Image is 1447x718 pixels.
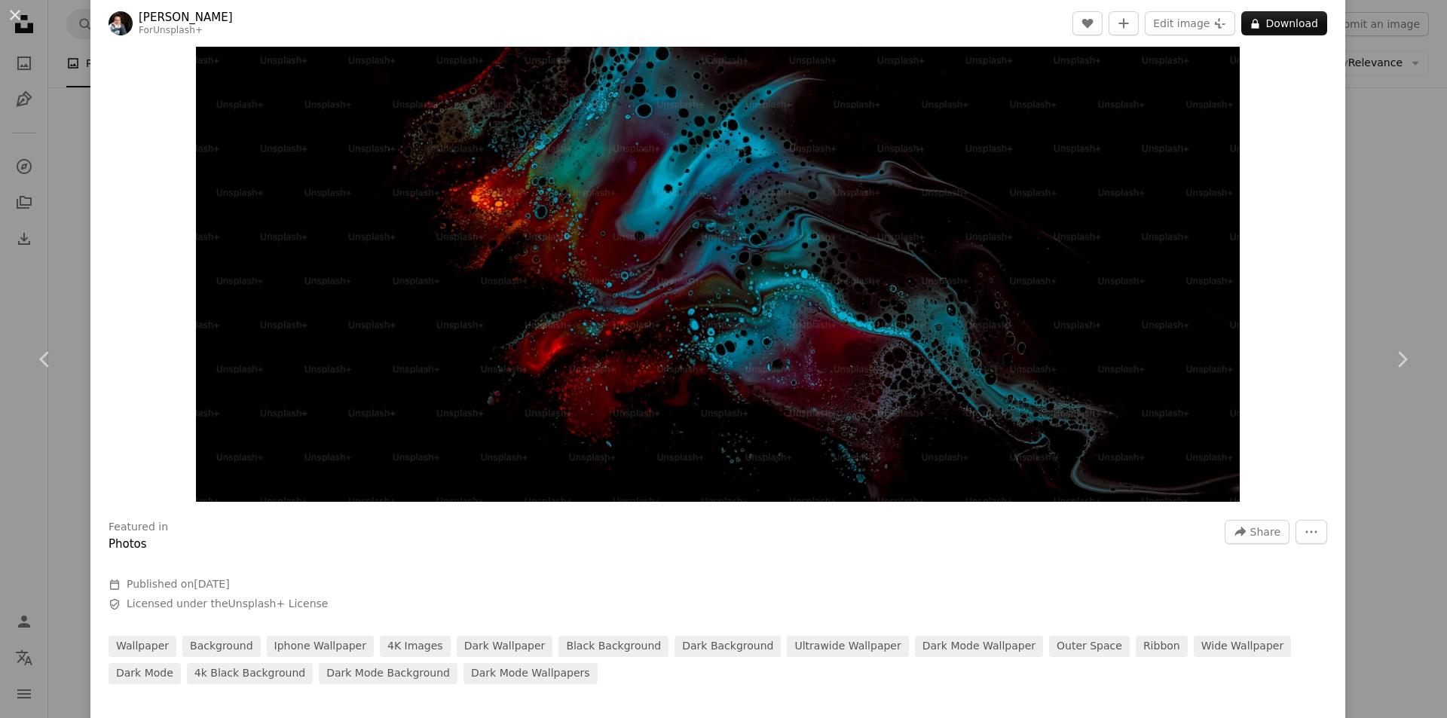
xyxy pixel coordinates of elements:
[1357,287,1447,432] a: Next
[1049,636,1130,657] a: outer space
[1109,11,1139,35] button: Add to Collection
[1194,636,1291,657] a: wide wallpaper
[1072,11,1103,35] button: Like
[109,537,147,551] a: Photos
[1136,636,1188,657] a: ribbon
[127,578,230,590] span: Published on
[1296,520,1327,544] button: More Actions
[109,520,168,535] h3: Featured in
[1250,521,1280,543] span: Share
[457,636,553,657] a: dark wallpaper
[109,636,176,657] a: wallpaper
[1225,520,1289,544] button: Share this image
[380,636,451,657] a: 4K Images
[1241,11,1327,35] button: Download
[463,663,598,684] a: dark mode wallpapers
[127,597,328,612] span: Licensed under the
[1145,11,1235,35] button: Edit image
[194,578,229,590] time: June 13, 2023 at 4:19:43 PM GMT+6
[267,636,374,657] a: iphone wallpaper
[109,663,181,684] a: dark mode
[915,636,1043,657] a: dark mode wallpaper
[228,597,329,610] a: Unsplash+ License
[558,636,668,657] a: black background
[187,663,313,684] a: 4k black background
[182,636,261,657] a: background
[675,636,781,657] a: dark background
[153,25,203,35] a: Unsplash+
[787,636,908,657] a: ultrawide wallpaper
[319,663,457,684] a: dark mode background
[139,10,233,25] a: [PERSON_NAME]
[139,25,233,37] div: For
[109,11,133,35] img: Go to Susan Wilkinson's profile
